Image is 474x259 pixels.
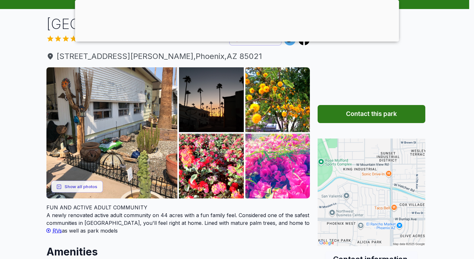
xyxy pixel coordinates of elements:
div: A newly renovated active adult community on 44 acres with a fun family feel. Considered one of th... [46,204,310,235]
iframe: Advertisement [318,14,425,95]
img: AM5lPC-fcsYy9Ei4WrZrY0L4YFpcEYfbeuwm0CSAKzouyPWL6Fxqav8OhIR9xVsCIr4bV-xJMYais900S2YXTMua-6IsC1PvV... [245,134,310,198]
span: RVs [53,227,62,234]
img: Map for Royal Palm RV Resort [318,139,425,246]
h2: Amenities [46,240,310,259]
img: AM5lPC9qTLvOM7D38wIxVfgMk7q50s2DsRomLGf9aoo9ve1Cs0SahoLqqJnEGay17_TLPfe2jZew70B4nIF7FO8x8W_CRUs5g... [179,134,244,198]
button: Contact this park [318,105,425,123]
span: [STREET_ADDRESS][PERSON_NAME] , Phoenix , AZ 85021 [46,51,310,62]
img: AM5lPC-QIotSDql7UouubM7bJ6Q4R2tDQ-rFTUXL_5vUNCD7e1pyO6VRsgcbKCYHL_m3RA0YsUtisZpvTvuDMXi3JAq4u2gik... [46,67,178,198]
img: AM5lPC8N3WtPKKnD-HlAfkSY9xBQDO_hWZ4OMiShH-FGLcRhMyRf2Wq_dJoK_8NAAlVQiK69dg_zUjenTjz_2bU2kt4YNmhrD... [179,67,244,132]
a: RVs [46,227,62,234]
a: [STREET_ADDRESS][PERSON_NAME],Phoenix,AZ 85021 [46,51,310,62]
h1: [GEOGRAPHIC_DATA] [46,14,310,34]
img: AM5lPC-HMQHjIDwTwYfKlVHgsyr2SAxeEb1mqUM-1pEmBFWt8TrOEVHsBanTaOtCToEDlH9DgLkcEKSg_VGW6PUDhtqi3AfBl... [245,67,310,132]
button: Show all photos [51,181,103,193]
span: FUN AND ACTIVE ADULT COMMUNITY [46,204,147,211]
